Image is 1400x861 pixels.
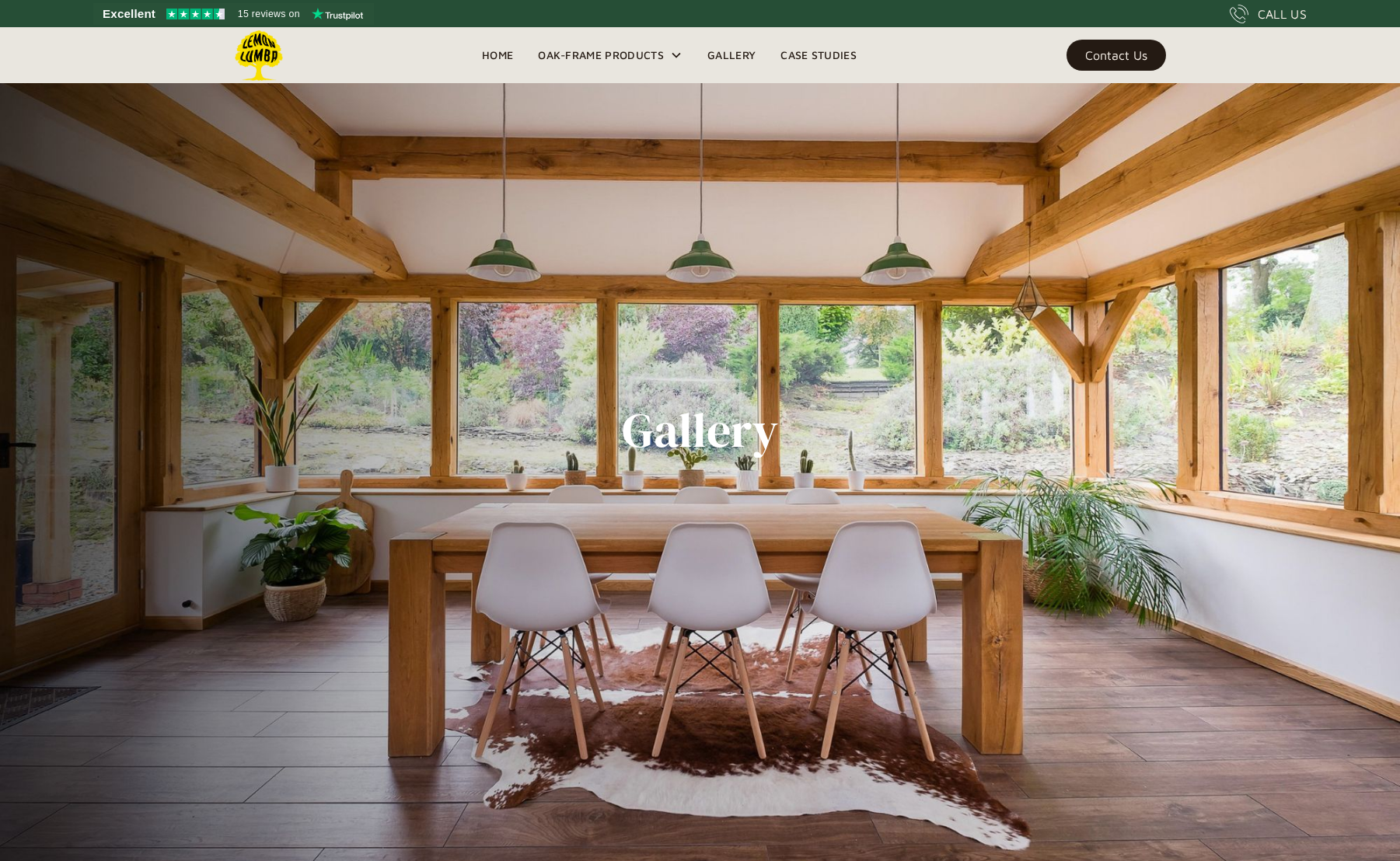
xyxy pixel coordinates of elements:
[622,403,778,458] h1: Gallery
[470,44,525,67] a: Home
[166,9,225,19] img: Trustpilot 4.5 stars
[695,44,768,67] a: Gallery
[538,46,664,64] div: Oak-Frame Products
[93,3,374,25] a: See Lemon Lumba reviews on Trustpilot
[525,27,695,83] div: Oak-Frame Products
[103,5,155,23] span: Excellent
[312,8,363,20] img: Trustpilot logo
[238,5,300,23] span: 15 reviews on
[768,44,869,67] a: Case Studies
[1067,40,1166,71] a: Contact Us
[1230,5,1307,23] a: CALL US
[1085,50,1147,61] div: Contact Us
[1258,5,1307,23] div: CALL US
